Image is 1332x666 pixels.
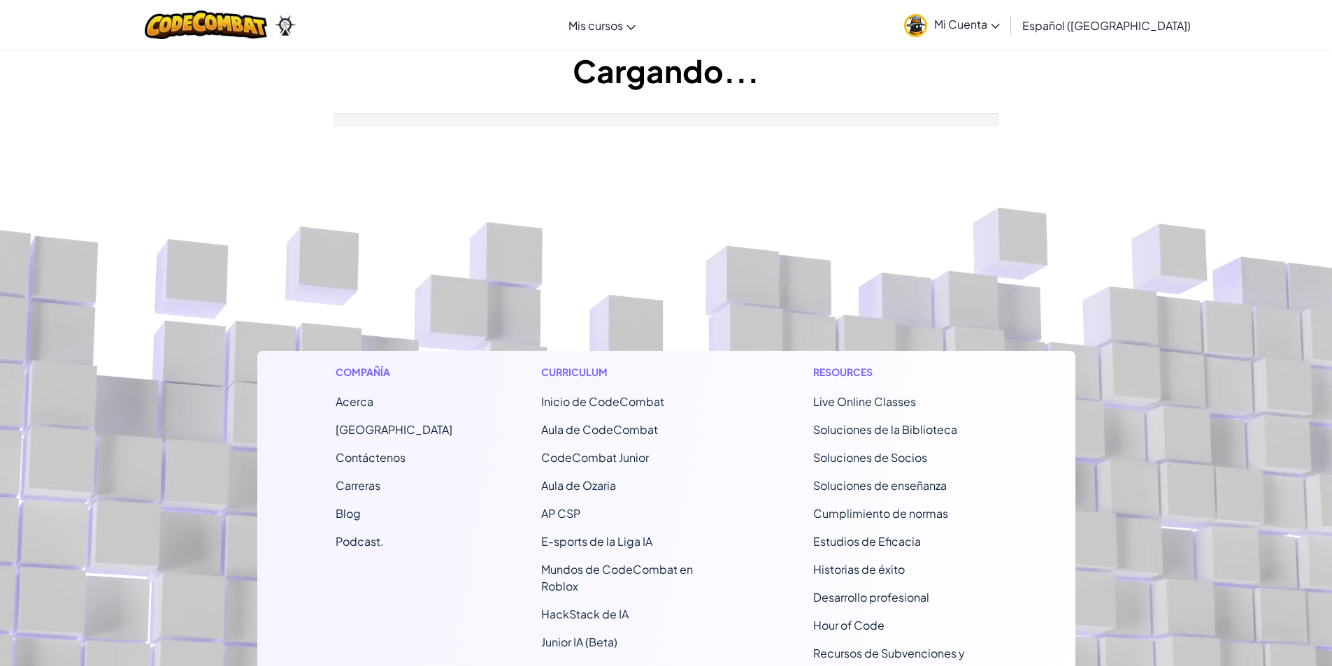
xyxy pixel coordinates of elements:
a: Live Online Classes [813,394,916,409]
img: CodeCombat logo [145,10,267,39]
a: Mi Cuenta [897,3,1007,47]
a: Mundos de CodeCombat en Roblox [541,562,693,593]
a: Blog [336,506,361,521]
h1: Compañía [336,365,452,379]
a: Soluciones de enseñanza [813,478,947,493]
span: Contáctenos [336,450,406,465]
a: Español ([GEOGRAPHIC_DATA]) [1015,6,1198,44]
a: [GEOGRAPHIC_DATA] [336,422,452,437]
h1: Curriculum [541,365,725,379]
span: Inicio de CodeCombat [541,394,664,409]
a: CodeCombat Junior [541,450,649,465]
a: Aula de CodeCombat [541,422,658,437]
a: Soluciones de Socios [813,450,927,465]
a: AP CSP [541,506,580,521]
a: Historias de éxito [813,562,905,577]
a: Hour of Code [813,618,885,632]
a: Desarrollo profesional [813,590,929,605]
a: Acerca [336,394,373,409]
a: HackStack de IA [541,607,629,621]
span: Mis cursos [568,18,623,33]
span: Español ([GEOGRAPHIC_DATA]) [1022,18,1191,33]
a: E-sports de la Liga IA [541,534,652,549]
a: Cumplimiento de normas [813,506,948,521]
a: Junior IA (Beta) [541,635,617,649]
a: Mis cursos [561,6,643,44]
a: Podcast. [336,534,384,549]
span: Mi Cuenta [934,17,1000,31]
a: Carreras [336,478,380,493]
a: Estudios de Eficacia [813,534,921,549]
a: Aula de Ozaria [541,478,616,493]
h1: Resources [813,365,997,379]
img: Ozaria [274,15,296,36]
a: Soluciones de la Biblioteca [813,422,957,437]
img: avatar [904,14,927,37]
